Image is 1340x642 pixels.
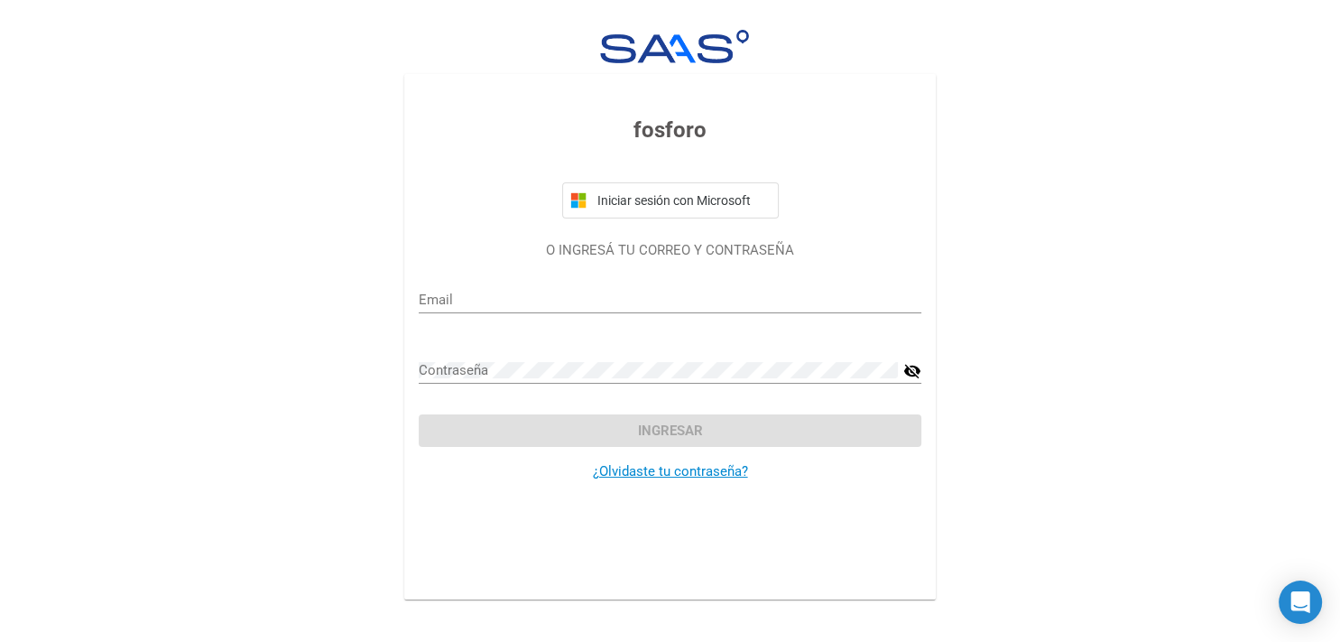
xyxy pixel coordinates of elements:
[903,360,921,382] mat-icon: visibility_off
[638,423,703,439] span: Ingresar
[562,182,779,219] button: Iniciar sesión con Microsoft
[593,463,748,479] a: ¿Olvidaste tu contraseña?
[419,114,921,146] h3: fosforo
[419,414,921,447] button: Ingresar
[419,240,921,261] p: O INGRESÁ TU CORREO Y CONTRASEÑA
[594,193,771,208] span: Iniciar sesión con Microsoft
[1279,581,1322,624] div: Open Intercom Messenger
